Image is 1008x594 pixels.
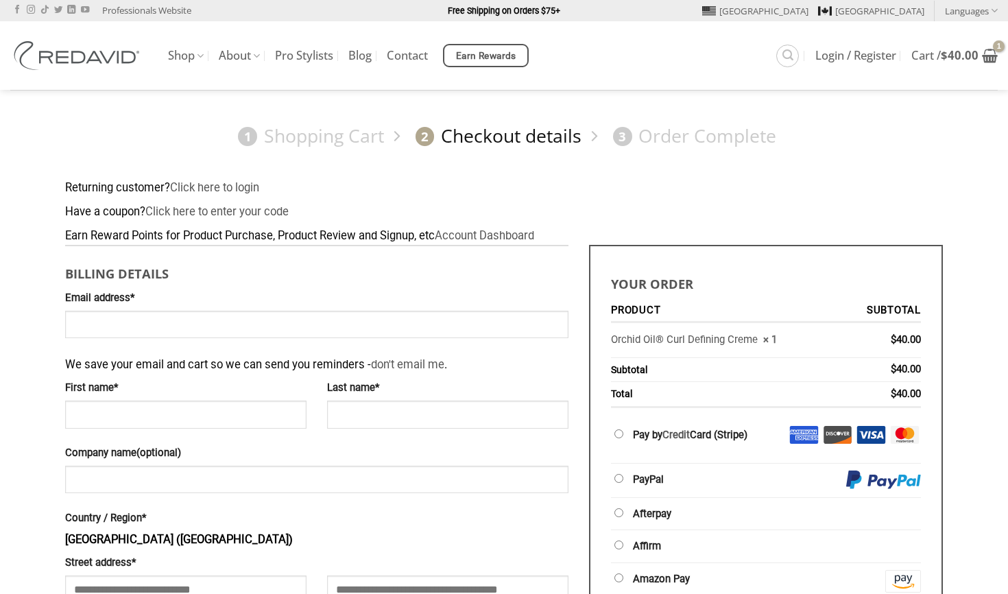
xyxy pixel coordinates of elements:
[818,1,924,21] a: [GEOGRAPHIC_DATA]
[891,388,896,400] span: $
[54,5,62,15] a: Follow on Twitter
[145,205,289,218] a: Enter your coupon code
[815,50,896,61] span: Login / Register
[911,50,979,61] span: Cart /
[633,540,661,552] label: Affirm
[841,300,921,324] th: Subtotal
[891,388,921,400] bdi: 40.00
[435,229,534,242] a: Account Dashboard
[67,5,75,15] a: Follow on LinkedIn
[611,267,921,294] h3: Your order
[891,333,921,346] bdi: 40.00
[891,363,921,375] bdi: 40.00
[633,429,747,441] label: Pay by Card (Stripe)
[891,363,896,375] span: $
[65,533,293,546] strong: [GEOGRAPHIC_DATA] ([GEOGRAPHIC_DATA])
[65,445,568,462] label: Company name
[170,181,259,194] a: Click here to login
[27,5,35,15] a: Follow on Instagram
[371,358,444,371] a: don't email me
[65,555,307,571] label: Street address
[823,426,852,444] img: Discover
[232,124,384,148] a: 1Shopping Cart
[275,43,333,68] a: Pro Stylists
[387,43,428,68] a: Contact
[702,1,808,21] a: [GEOGRAPHIC_DATA]
[885,570,921,593] img: Amazon Pay
[65,380,307,396] label: First name
[65,349,447,375] span: We save your email and cart so we can send you reminders - .
[65,114,943,158] nav: Checkout steps
[456,49,516,64] span: Earn Rewards
[65,203,943,222] div: Have a coupon?
[789,426,819,444] img: Amex
[890,426,920,444] img: Mastercard
[815,43,896,68] a: Login / Register
[443,44,529,67] a: Earn Rewards
[846,471,921,490] img: PayPal
[945,1,998,21] a: Languages
[856,426,886,444] img: Visa
[941,47,979,63] bdi: 40.00
[65,179,943,198] div: Returning customer?
[136,447,181,459] span: (optional)
[65,257,568,283] h3: Billing details
[776,45,799,67] a: Search
[327,380,568,396] label: Last name
[40,5,49,15] a: Follow on TikTok
[416,127,435,146] span: 2
[13,5,21,15] a: Follow on Facebook
[611,382,841,407] th: Total
[911,40,998,71] a: View cart
[65,290,568,307] label: Email address
[168,43,204,69] a: Shop
[662,429,690,441] a: Credit
[10,41,147,70] img: REDAVID Salon Products | United States
[65,510,568,527] label: Country / Region
[611,358,841,382] th: Subtotal
[81,5,89,15] a: Follow on YouTube
[409,124,581,148] a: 2Checkout details
[891,333,896,346] span: $
[763,333,777,346] strong: × 1
[633,508,671,520] label: Afterpay
[238,127,257,146] span: 1
[219,43,260,69] a: About
[448,5,560,16] strong: Free Shipping on Orders $75+
[65,227,943,246] div: Earn Reward Points for Product Purchase, Product Review and Signup, etc
[611,300,841,324] th: Product
[348,43,372,68] a: Blog
[611,333,758,346] a: Orchid Oil® Curl Defining Creme
[941,47,948,63] span: $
